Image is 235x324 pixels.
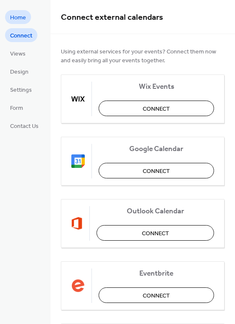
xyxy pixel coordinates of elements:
[5,10,31,24] a: Home
[10,68,29,77] span: Design
[97,225,214,241] button: Connect
[5,28,37,42] a: Connect
[71,217,83,230] img: outlook
[5,119,44,133] a: Contact Us
[143,292,170,300] span: Connect
[99,101,214,116] button: Connect
[61,9,163,26] span: Connect external calendars
[10,104,23,113] span: Form
[10,122,39,131] span: Contact Us
[99,163,214,178] button: Connect
[10,86,32,95] span: Settings
[71,154,85,168] img: google
[10,50,26,58] span: Views
[71,279,85,292] img: eventbrite
[99,82,214,91] span: Wix Events
[99,145,214,154] span: Google Calendar
[5,101,28,114] a: Form
[143,167,170,176] span: Connect
[61,48,225,65] span: Using external services for your events? Connect them now and easily bring all your events together.
[99,287,214,303] button: Connect
[71,92,85,106] img: wix
[5,82,37,96] a: Settings
[5,64,34,78] a: Design
[99,269,214,278] span: Eventbrite
[143,105,170,114] span: Connect
[142,229,169,238] span: Connect
[97,207,214,216] span: Outlook Calendar
[5,46,31,60] a: Views
[10,13,26,22] span: Home
[10,32,32,40] span: Connect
